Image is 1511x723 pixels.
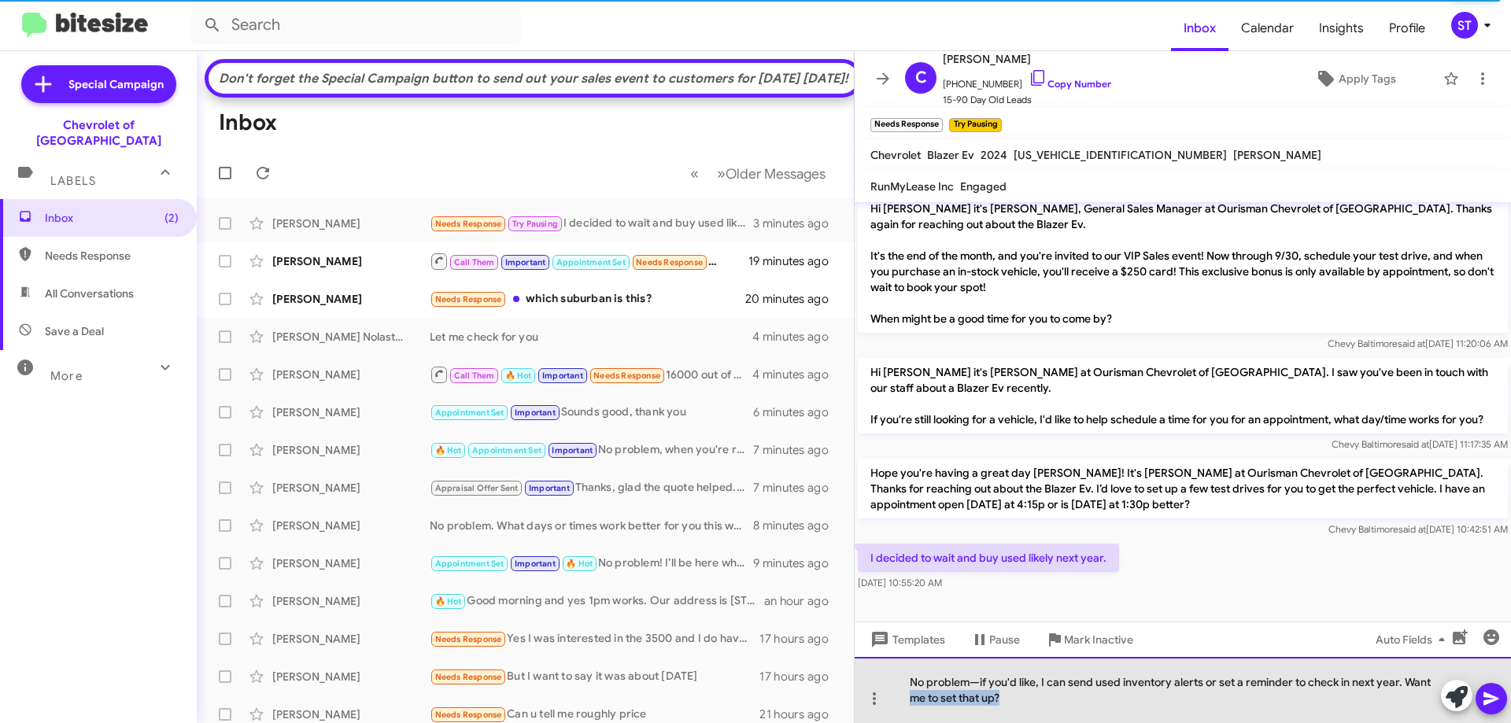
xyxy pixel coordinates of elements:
[435,445,462,456] span: 🔥 Hot
[753,442,841,458] div: 7 minutes ago
[870,148,921,162] span: Chevrolet
[681,157,708,190] button: Previous
[430,668,759,686] div: But I want to say it was about [DATE]
[717,164,726,183] span: »
[272,216,430,231] div: [PERSON_NAME]
[753,518,841,533] div: 8 minutes ago
[1029,78,1111,90] a: Copy Number
[515,559,556,569] span: Important
[753,404,841,420] div: 6 minutes ago
[435,634,502,644] span: Needs Response
[505,371,532,381] span: 🔥 Hot
[272,518,430,533] div: [PERSON_NAME]
[430,404,753,422] div: Sounds good, thank you
[1064,625,1133,654] span: Mark Inactive
[1233,148,1321,162] span: [PERSON_NAME]
[45,323,104,339] span: Save a Deal
[556,257,626,267] span: Appointment Set
[435,559,504,569] span: Appointment Set
[68,76,164,92] span: Special Campaign
[430,365,752,385] div: 16000 out of door.
[682,157,835,190] nav: Page navigation example
[753,480,841,496] div: 7 minutes ago
[164,210,179,226] span: (2)
[764,593,841,609] div: an hour ago
[1376,6,1438,51] span: Profile
[272,329,430,345] div: [PERSON_NAME] Nolastname118506370
[1306,6,1376,51] a: Insights
[430,592,764,610] div: Good morning and yes 1pm works. Our address is [STREET_ADDRESS]
[1376,625,1451,654] span: Auto Fields
[958,625,1033,654] button: Pause
[960,179,1007,194] span: Engaged
[430,215,753,233] div: I decided to wait and buy used likely next year.
[454,371,495,381] span: Call Them
[515,408,556,418] span: Important
[435,219,502,229] span: Needs Response
[272,631,430,647] div: [PERSON_NAME]
[1228,6,1306,51] a: Calendar
[45,210,179,226] span: Inbox
[981,148,1007,162] span: 2024
[593,371,660,381] span: Needs Response
[943,68,1111,92] span: [PHONE_NUMBER]
[870,118,943,132] small: Needs Response
[272,442,430,458] div: [PERSON_NAME]
[1328,338,1508,349] span: Chevy Baltimore [DATE] 11:20:06 AM
[216,71,851,87] div: Don't forget the Special Campaign button to send out your sales event to customers for [DATE] [DA...
[435,408,504,418] span: Appointment Set
[1171,6,1228,51] a: Inbox
[855,625,958,654] button: Templates
[858,577,942,588] span: [DATE] 10:55:20 AM
[858,459,1508,518] p: Hope you're having a great day [PERSON_NAME]! It's [PERSON_NAME] at Ourisman Chevrolet of [GEOGRA...
[430,479,753,497] div: Thanks, glad the quote helped. Feel free to reach out when you are ready
[870,179,954,194] span: RunMyLease Inc
[1402,438,1429,450] span: said at
[435,294,502,304] span: Needs Response
[747,291,841,307] div: 20 minutes ago
[430,441,753,459] div: No problem, when you're ready feel free to reach out
[636,257,703,267] span: Needs Response
[272,367,430,382] div: [PERSON_NAME]
[1438,12,1494,39] button: ST
[943,50,1111,68] span: [PERSON_NAME]
[454,257,495,267] span: Call Them
[1339,65,1396,93] span: Apply Tags
[1451,12,1478,39] div: ST
[759,631,841,647] div: 17 hours ago
[430,329,752,345] div: Let me check for you
[435,596,462,607] span: 🔥 Hot
[753,555,841,571] div: 9 minutes ago
[272,593,430,609] div: [PERSON_NAME]
[505,257,546,267] span: Important
[858,358,1508,433] p: Hi [PERSON_NAME] it's [PERSON_NAME] at Ourisman Chevrolet of [GEOGRAPHIC_DATA]. I saw you've been...
[272,555,430,571] div: [PERSON_NAME]
[858,544,1119,572] p: I decided to wait and buy used likely next year.
[21,65,176,103] a: Special Campaign
[566,559,593,569] span: 🔥 Hot
[949,118,1001,132] small: Try Pausing
[435,483,519,493] span: Appraisal Offer Sent
[529,483,570,493] span: Important
[435,672,502,682] span: Needs Response
[430,518,753,533] div: No problem. What days or times work better for you this week or next? We can also text or call to...
[430,252,748,271] div: Hello no and I'm no longer interested in pursuing a vehicle with you guys. I just don't like how ...
[430,290,747,308] div: which suburban is this?
[915,65,927,90] span: C
[759,706,841,722] div: 21 hours ago
[50,369,83,383] span: More
[1398,338,1425,349] span: said at
[272,291,430,307] div: [PERSON_NAME]
[1332,438,1508,450] span: Chevy Baltimore [DATE] 11:17:35 AM
[753,216,841,231] div: 3 minutes ago
[272,480,430,496] div: [PERSON_NAME]
[45,248,179,264] span: Needs Response
[707,157,835,190] button: Next
[1033,625,1146,654] button: Mark Inactive
[430,630,759,648] div: Yes I was interested in the 3500 and I do have a trade in my 2015 gmc sierra
[542,371,583,381] span: Important
[190,6,521,44] input: Search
